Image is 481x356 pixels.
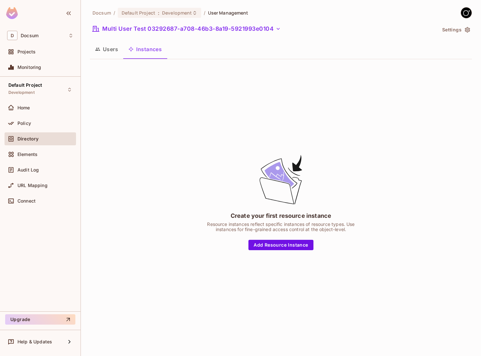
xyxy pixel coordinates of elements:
span: URL Mapping [17,183,48,188]
span: User Management [208,10,248,16]
img: SReyMgAAAABJRU5ErkJggg== [6,7,18,19]
span: Connect [17,198,36,204]
span: Monitoring [17,65,41,70]
button: Instances [123,41,167,57]
button: Add Resource Instance [248,240,313,250]
li: / [114,10,115,16]
span: Default Project [8,83,42,88]
img: GitStart-Docsum [461,7,472,18]
span: D [7,31,17,40]
span: : [158,10,160,16]
span: Development [162,10,192,16]
div: Create your first resource instance [231,212,331,220]
button: Upgrade [5,314,75,325]
span: Directory [17,136,38,141]
span: the active workspace [93,10,111,16]
span: Policy [17,121,31,126]
button: Multi User Test 03292687-a708-46b3-8a19-5921993e0104 [90,24,283,34]
span: Projects [17,49,36,54]
span: Audit Log [17,167,39,172]
span: Elements [17,152,38,157]
span: Home [17,105,30,110]
div: Resource instances reflect specific instances of resource types. Use instances for fine-grained a... [200,222,362,232]
span: Development [8,90,35,95]
li: / [204,10,205,16]
button: Users [90,41,123,57]
button: Settings [440,25,472,35]
span: Help & Updates [17,339,52,344]
span: Workspace: Docsum [21,33,38,38]
span: Default Project [122,10,155,16]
